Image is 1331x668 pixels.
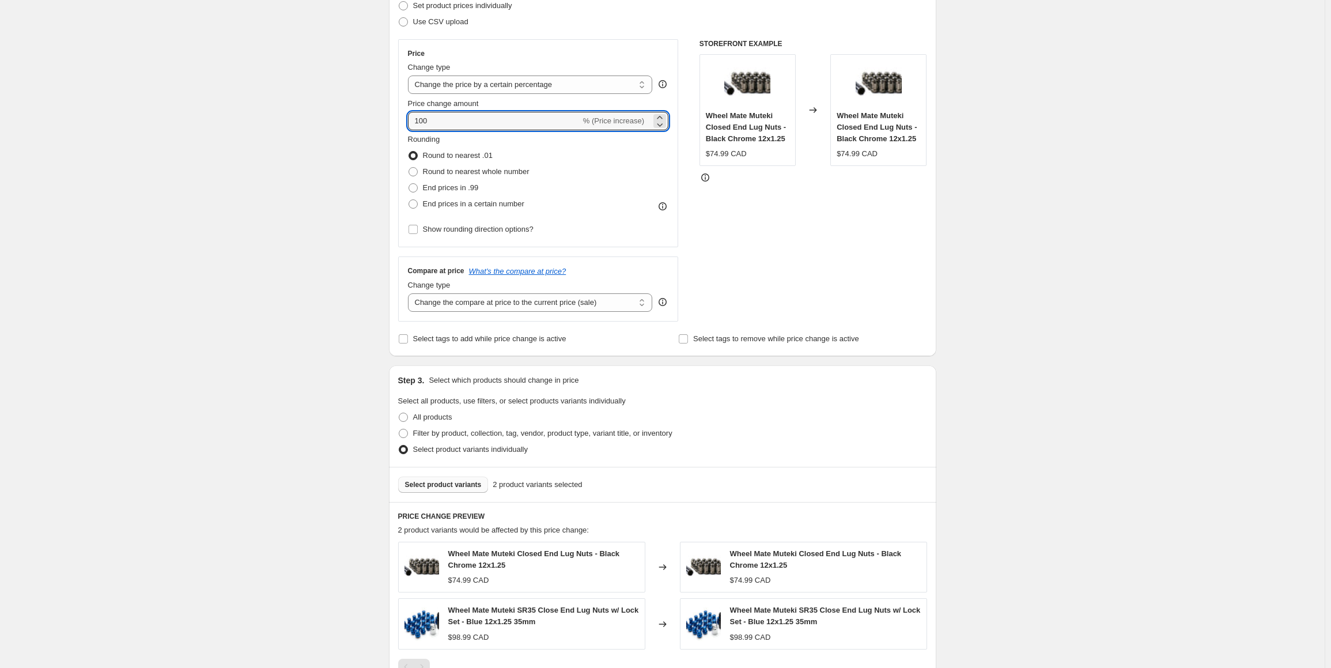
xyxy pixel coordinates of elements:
span: Select all products, use filters, or select products variants individually [398,397,626,405]
h6: PRICE CHANGE PREVIEW [398,512,927,521]
h3: Compare at price [408,266,464,275]
span: Wheel Mate Muteki Closed End Lug Nuts - Black Chrome 12x1.25 [706,111,786,143]
h2: Step 3. [398,375,425,386]
span: Select tags to remove while price change is active [693,334,859,343]
span: Wheel Mate Muteki SR35 Close End Lug Nuts w/ Lock Set - Blue 12x1.25 35mm [730,606,921,626]
span: $74.99 CAD [706,149,747,158]
span: Select product variants individually [413,445,528,454]
span: Round to nearest .01 [423,151,493,160]
span: Select product variants [405,480,482,489]
span: Filter by product, collection, tag, vendor, product type, variant title, or inventory [413,429,672,437]
span: Select tags to add while price change is active [413,334,566,343]
span: End prices in .99 [423,183,479,192]
span: Wheel Mate Muteki Closed End Lug Nuts - Black Chrome 12x1.25 [448,549,620,569]
img: jbn5qhtn43zph3wslelm_80x.webp [404,550,439,584]
span: Change type [408,63,451,71]
span: All products [413,413,452,421]
h6: STOREFRONT EXAMPLE [699,39,927,48]
img: jbn5qhtn43zph3wslelm_80x.webp [724,61,770,107]
span: $74.99 CAD [448,576,489,584]
span: Show rounding direction options? [423,225,534,233]
span: Price change amount [408,99,479,108]
span: Change type [408,281,451,289]
span: Wheel Mate Muteki SR35 Close End Lug Nuts w/ Lock Set - Blue 12x1.25 35mm [448,606,639,626]
img: jbn5qhtn43zph3wslelm_80x.webp [686,550,721,584]
h3: Price [408,49,425,58]
span: Wheel Mate Muteki Closed End Lug Nuts - Black Chrome 12x1.25 [837,111,917,143]
span: Set product prices individually [413,1,512,10]
button: Select product variants [398,477,489,493]
input: -15 [408,112,581,130]
span: $74.99 CAD [837,149,878,158]
img: muteki-sr35-164-closed-ended-blue-lug-nuts-35mm-12x125-32925up-476551_869x573_840a8432-5f2d-4813-... [404,607,439,641]
span: Rounding [408,135,440,144]
img: jbn5qhtn43zph3wslelm_80x.webp [856,61,902,107]
p: Select which products should change in price [429,375,578,386]
span: 2 product variants would be affected by this price change: [398,526,589,534]
div: help [657,78,668,90]
img: muteki-sr35-164-closed-ended-blue-lug-nuts-35mm-12x125-32925up-476551_869x573_840a8432-5f2d-4813-... [686,607,721,641]
div: help [657,296,668,308]
span: % (Price increase) [583,116,644,125]
span: Wheel Mate Muteki Closed End Lug Nuts - Black Chrome 12x1.25 [730,549,902,569]
span: Round to nearest whole number [423,167,530,176]
button: What's the compare at price? [469,267,566,275]
span: $98.99 CAD [730,633,771,641]
span: Use CSV upload [413,17,468,26]
span: End prices in a certain number [423,199,524,208]
span: $74.99 CAD [730,576,771,584]
span: 2 product variants selected [493,479,582,490]
span: $98.99 CAD [448,633,489,641]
